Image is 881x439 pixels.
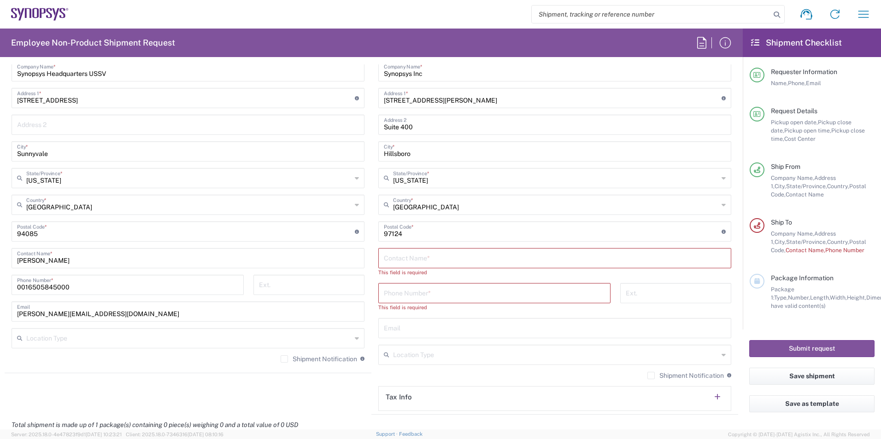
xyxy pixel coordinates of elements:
[749,368,875,385] button: Save shipment
[806,80,821,87] span: Email
[827,183,849,190] span: Country,
[775,238,786,245] span: City,
[647,372,724,379] label: Shipment Notification
[784,127,831,134] span: Pickup open time,
[775,183,786,190] span: City,
[847,294,866,301] span: Height,
[188,432,223,437] span: [DATE] 08:10:16
[786,191,824,198] span: Contact Name
[771,174,814,181] span: Company Name,
[532,6,770,23] input: Shipment, tracking or reference number
[771,286,794,301] span: Package 1:
[771,119,818,126] span: Pickup open date,
[11,432,122,437] span: Server: 2025.18.0-4e47823f9d1
[386,393,412,402] h2: Tax Info
[771,80,788,87] span: Name,
[784,135,816,142] span: Cost Center
[786,183,827,190] span: State/Province,
[5,421,305,428] em: Total shipment is made up of 1 package(s) containing 0 piece(s) weighing 0 and a total value of 0...
[830,294,847,301] span: Width,
[825,247,864,254] span: Phone Number
[86,432,122,437] span: [DATE] 10:23:21
[378,303,611,312] div: This field is required
[749,340,875,357] button: Submit request
[378,268,731,277] div: This field is required
[376,431,399,437] a: Support
[771,230,814,237] span: Company Name,
[281,355,357,363] label: Shipment Notification
[774,294,788,301] span: Type,
[788,80,806,87] span: Phone,
[786,247,825,254] span: Contact Name,
[827,238,849,245] span: Country,
[810,294,830,301] span: Length,
[771,68,837,75] span: Requester Information
[728,430,870,439] span: Copyright © [DATE]-[DATE] Agistix Inc., All Rights Reserved
[771,163,800,170] span: Ship From
[751,37,842,48] h2: Shipment Checklist
[749,395,875,412] button: Save as template
[771,219,792,226] span: Ship To
[126,432,223,437] span: Client: 2025.18.0-7346316
[786,238,827,245] span: State/Province,
[771,274,834,282] span: Package Information
[11,37,175,48] h2: Employee Non-Product Shipment Request
[771,107,817,115] span: Request Details
[788,294,810,301] span: Number,
[399,431,423,437] a: Feedback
